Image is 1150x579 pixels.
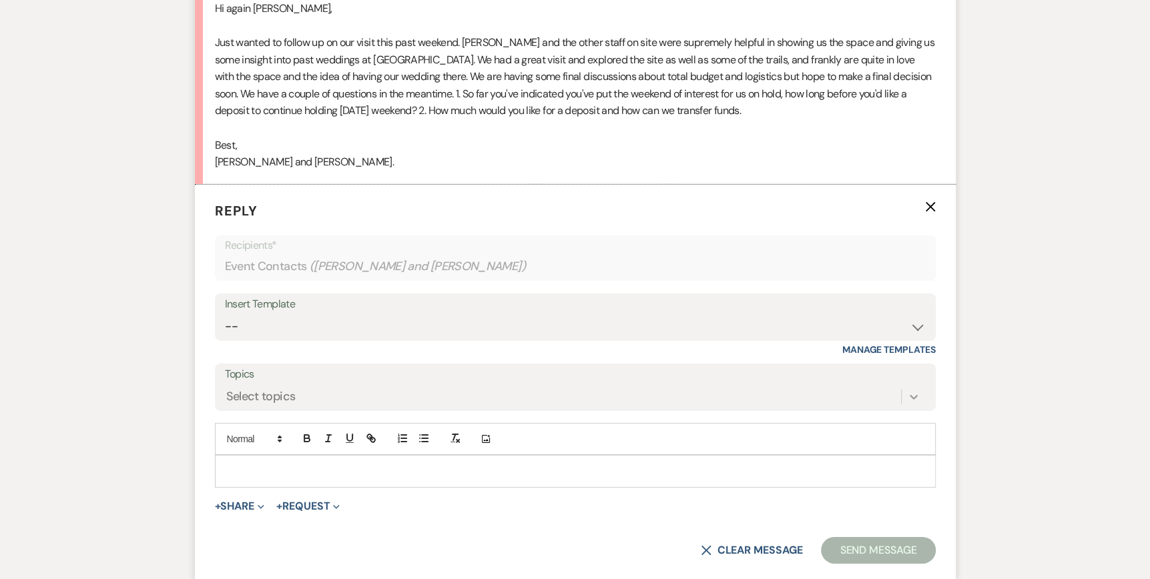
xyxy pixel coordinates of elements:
[215,153,936,171] p: [PERSON_NAME] and [PERSON_NAME].
[225,253,926,279] div: Event Contacts
[215,34,936,119] p: Just wanted to follow up on our visit this past weekend. [PERSON_NAME] and the other staff on sit...
[225,295,926,314] div: Insert Template
[225,237,926,254] p: Recipients*
[215,137,936,154] p: Best,
[225,365,926,384] label: Topics
[215,202,258,219] span: Reply
[842,344,936,356] a: Manage Templates
[701,545,802,556] button: Clear message
[276,501,340,512] button: Request
[821,537,935,564] button: Send Message
[215,501,265,512] button: Share
[215,501,221,512] span: +
[310,257,527,275] span: ( [PERSON_NAME] and [PERSON_NAME] )
[226,388,296,406] div: Select topics
[276,501,282,512] span: +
